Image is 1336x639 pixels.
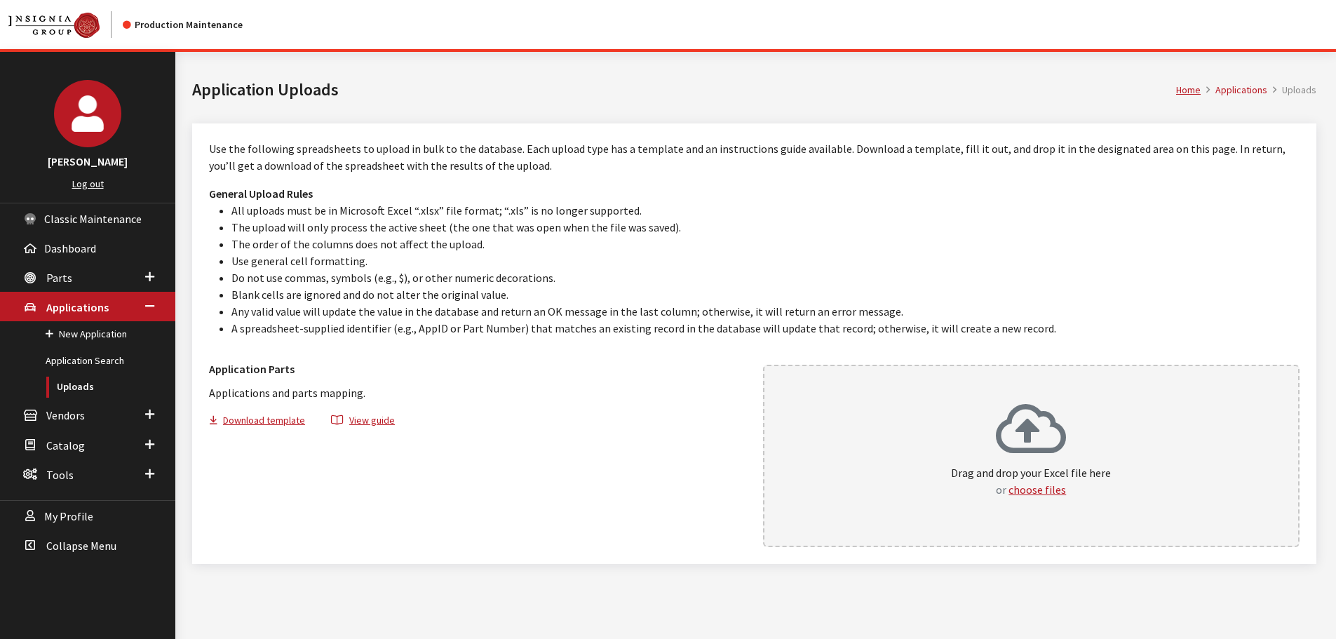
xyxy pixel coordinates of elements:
li: A spreadsheet-supplied identifier (e.g., AppID or Part Number) that matches an existing record in... [231,320,1300,337]
li: The order of the columns does not affect the upload. [231,236,1300,253]
button: choose files [1008,481,1066,498]
li: Do not use commas, symbols (e.g., $), or other numeric decorations. [231,269,1300,286]
p: Use the following spreadsheets to upload in bulk to the database. Each upload type has a template... [209,140,1300,174]
li: Applications [1201,83,1267,97]
button: Download template [209,412,317,433]
li: All uploads must be in Microsoft Excel “.xlsx” file format; “.xls” is no longer supported. [231,202,1300,219]
a: Log out [72,177,104,190]
h3: Application Parts [209,361,746,377]
li: Any valid value will update the value in the database and return an OK message in the last column... [231,303,1300,320]
span: Catalog [46,438,85,452]
a: Home [1176,83,1201,96]
img: Catalog Maintenance [8,13,100,38]
span: Classic Maintenance [44,212,142,226]
span: Dashboard [44,241,96,255]
li: The upload will only process the active sheet (the one that was open when the file was saved). [231,219,1300,236]
h1: Application Uploads [192,77,1176,102]
span: My Profile [44,509,93,523]
li: Blank cells are ignored and do not alter the original value. [231,286,1300,303]
span: Vendors [46,409,85,423]
span: Collapse Menu [46,539,116,553]
span: Parts [46,271,72,285]
span: or [996,483,1006,497]
li: Use general cell formatting. [231,253,1300,269]
span: Applications [46,300,109,314]
button: View guide [319,412,407,433]
img: Cheyenne Dorton [54,80,121,147]
p: Drag and drop your Excel file here [951,464,1111,498]
li: Uploads [1267,83,1316,97]
span: Tools [46,468,74,482]
a: Insignia Group logo [8,11,123,38]
h3: [PERSON_NAME] [14,153,161,170]
div: Production Maintenance [123,18,243,32]
h3: General Upload Rules [209,185,1300,202]
p: Applications and parts mapping. [209,384,746,401]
